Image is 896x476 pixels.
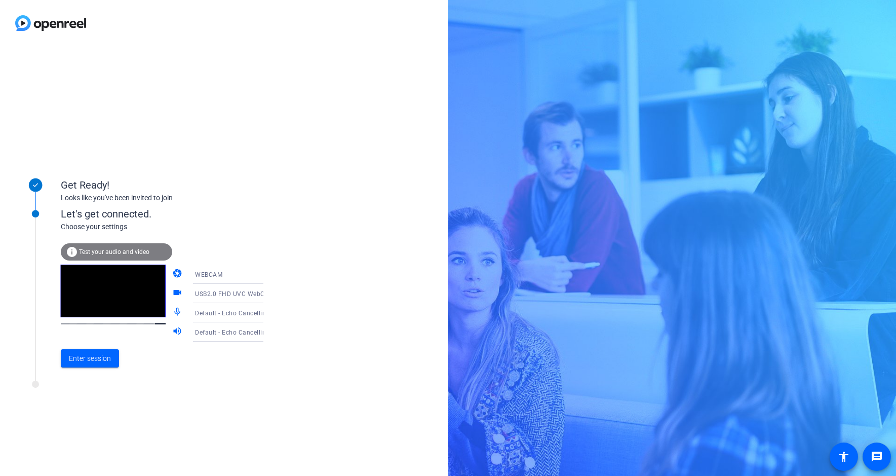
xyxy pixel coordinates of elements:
[172,268,184,280] mat-icon: camera
[838,451,850,463] mat-icon: accessibility
[69,353,111,364] span: Enter session
[61,193,263,203] div: Looks like you've been invited to join
[195,289,313,298] span: USB2.0 FHD UVC WebCam (13d3:5270)
[172,287,184,300] mat-icon: videocam
[195,328,440,336] span: Default - Echo Cancelling Speakerphone (ASUS BE/C6 webcam series) (0b05:19c3)
[172,326,184,338] mat-icon: volume_up
[871,451,883,463] mat-icon: message
[66,246,78,258] mat-icon: info
[195,271,222,278] span: WEBCAM
[195,309,440,317] span: Default - Echo Cancelling Speakerphone (ASUS BE/C6 webcam series) (0b05:19c3)
[61,349,119,368] button: Enter session
[172,307,184,319] mat-icon: mic_none
[61,222,284,232] div: Choose your settings
[61,206,284,222] div: Let's get connected.
[61,177,263,193] div: Get Ready!
[79,248,149,255] span: Test your audio and video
